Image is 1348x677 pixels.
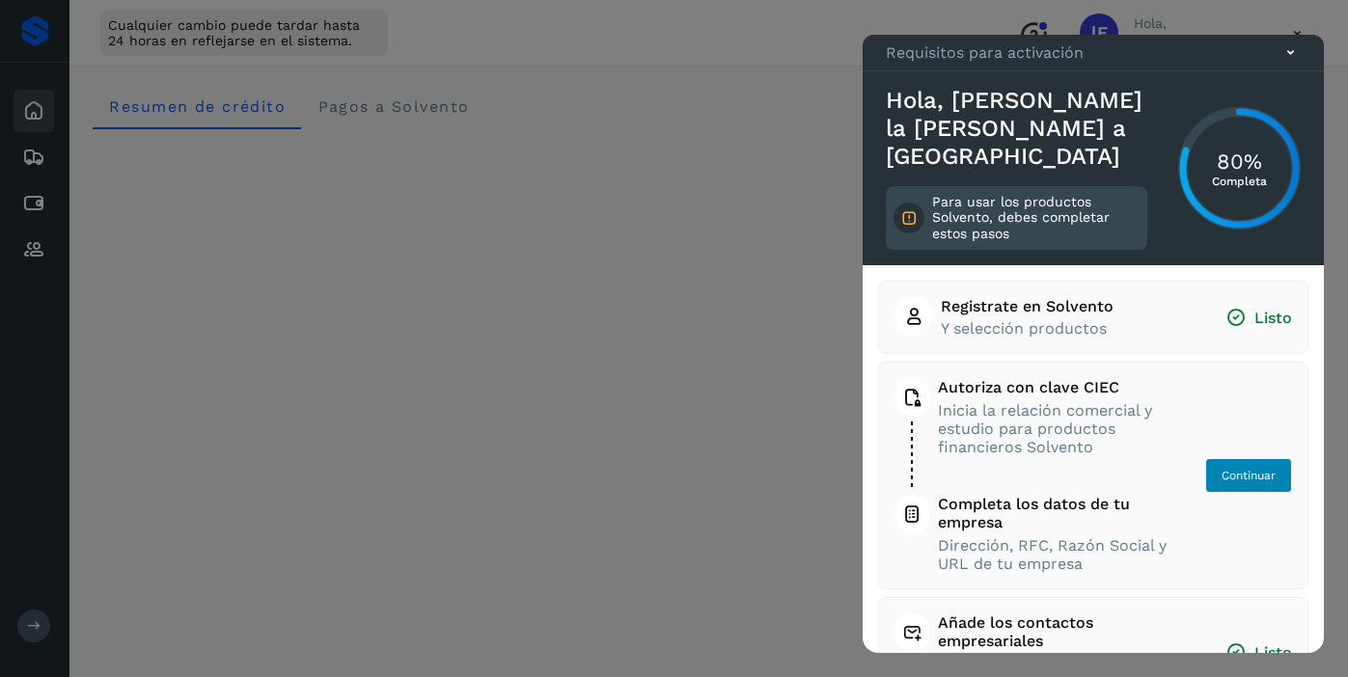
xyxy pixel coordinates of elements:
[938,378,1169,396] span: Autoriza con clave CIEC
[938,536,1169,573] span: Dirección, RFC, Razón Social y URL de tu empresa
[1222,467,1276,484] span: Continuar
[941,297,1114,315] span: Registrate en Solvento
[1205,458,1292,493] button: Continuar
[894,378,1292,573] button: Autoriza con clave CIECInicia la relación comercial y estudio para productos financieros Solvento...
[932,194,1140,242] p: Para usar los productos Solvento, debes completar estos pasos
[886,87,1147,170] h3: Hola, [PERSON_NAME] la [PERSON_NAME] a [GEOGRAPHIC_DATA]
[1225,308,1292,328] span: Listo
[863,35,1324,71] div: Requisitos para activación
[1212,149,1267,174] h3: 80%
[1212,175,1267,188] p: Completa
[894,297,1292,338] button: Registrate en SolventoY selección productosListo
[938,401,1169,457] span: Inicia la relación comercial y estudio para productos financieros Solvento
[1225,642,1292,663] span: Listo
[938,495,1169,531] span: Completa los datos de tu empresa
[941,319,1114,338] span: Y selección productos
[886,43,1084,62] p: Requisitos para activación
[938,613,1189,650] span: Añade los contactos empresariales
